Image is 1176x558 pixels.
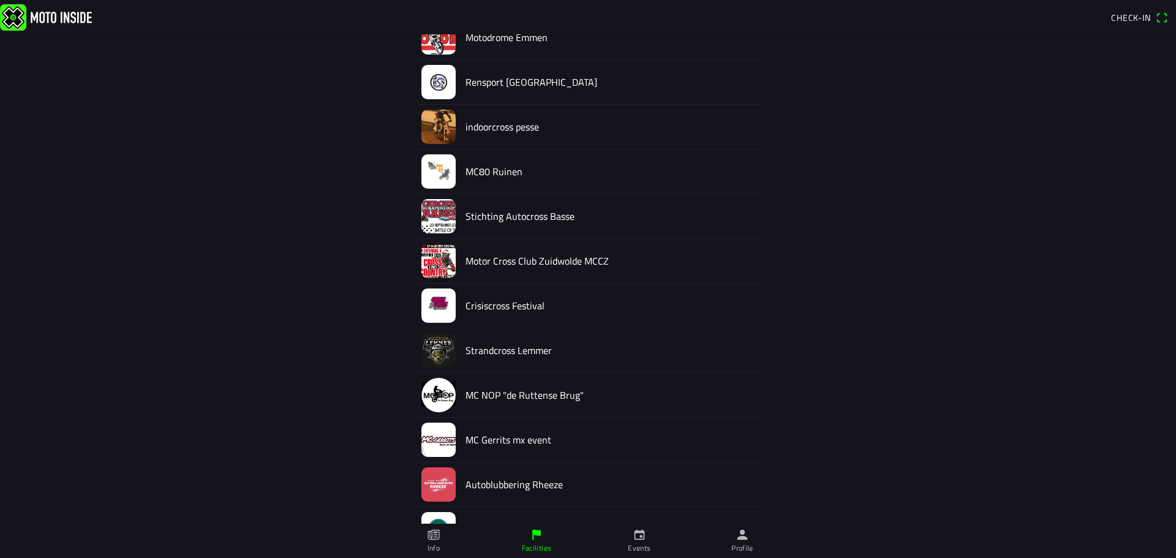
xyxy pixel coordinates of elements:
[421,333,456,368] img: 6iZqNxlIfHkz1GrwZv3Q1HTUQpfc6RelxglmRFVQ.jpeg
[466,255,755,267] h2: Motor Cross Club Zuidwolde MCCZ
[466,121,755,133] h2: indoorcross pesse
[1105,7,1174,28] a: Check-inqr scanner
[421,244,456,278] img: ANMn3iTKUhMEA7zDoGicwgWhsQ2Sl4HvIeEUD1wP.jpg
[421,199,456,233] img: vkEzVV6szSB0TaH1sO06sO1Dr7FRwNeSbBnZWCJY.jpg
[466,345,755,356] h2: Strandcross Lemmer
[466,77,755,88] h2: Rensport [GEOGRAPHIC_DATA]
[731,543,753,554] ion-label: Profile
[633,528,646,541] ion-icon: calendar
[421,154,456,189] img: bAcdXsx0FpIvOuZDUXjrfuo8nXVHHVp3ndHYvM76.jpeg
[421,467,456,502] img: sIfauwYS11dVtLyhCC7YPhTXVBc91rzJizuVl6fh.jpeg
[522,543,552,554] ion-label: Facilities
[628,543,650,554] ion-label: Events
[421,378,456,412] img: dersaOjkgyay85rc7vnbJz5Qo7JFyygDhzv01um0.png
[466,434,755,446] h2: MC Gerrits mx event
[466,166,755,178] h2: MC80 Ruinen
[421,65,456,99] img: JW0mnv5U7YSNr1169qrln6Zk73hHqUuM4qdQbJrv.jpeg
[1111,11,1151,24] span: Check-in
[466,211,755,222] h2: Stichting Autocross Basse
[736,528,749,541] ion-icon: person
[427,528,440,541] ion-icon: paper
[428,543,440,554] ion-label: Info
[421,20,456,55] img: DPFc8B4tXI6qNfnrcwhXC2WDC25FlmZOKytsmCOR.jpg
[466,390,755,401] h2: MC NOP "de Ruttense Brug"
[421,110,456,144] img: Qyg1YxCxOWL4ftZhkhxtmBBRwu9jKkcoVE6LGhyh.jpg
[466,479,755,491] h2: Autoblubbering Rheeze
[421,423,456,457] img: C6iYKWepgsdWjqzuOyyMZeQ5SzNffQpb6dSme9jl.jpg
[466,32,755,43] h2: Motodrome Emmen
[530,528,543,541] ion-icon: flag
[466,300,755,312] h2: Crisiscross Festival
[421,288,456,323] img: FnX2GNv7z79EJeP2TmLttAoJHjcS6DS306FttAch.jpg
[421,512,456,546] img: LHdt34qjO8I1ikqy75xviT6zvODe0JOmFLV3W9KQ.jpeg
